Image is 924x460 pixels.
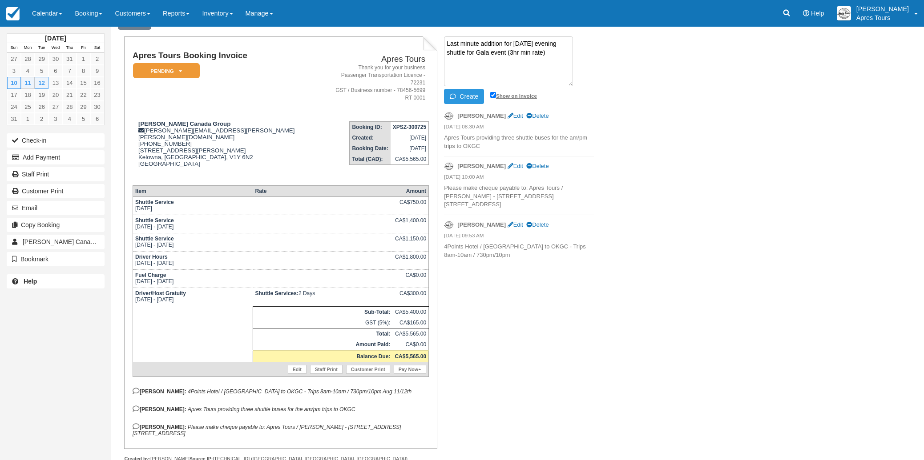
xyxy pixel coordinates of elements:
[133,120,325,178] div: [PERSON_NAME][EMAIL_ADDRESS][PERSON_NAME][PERSON_NAME][DOMAIN_NAME] [PHONE_NUMBER] [STREET_ADDRES...
[253,288,393,306] td: 2 Days
[90,43,104,53] th: Sat
[392,306,428,317] td: CA$5,400.00
[395,254,426,267] div: CA$1,800.00
[63,101,77,113] a: 28
[7,252,105,266] button: Bookmark
[135,272,166,278] strong: Fuel Charge
[133,424,186,430] strong: [PERSON_NAME]:
[444,232,594,242] em: [DATE] 09:53 AM
[350,132,391,143] th: Created:
[392,317,428,328] td: CA$165.00
[7,274,105,288] a: Help
[391,154,429,165] td: CA$5,565.00
[7,167,105,181] a: Staff Print
[21,113,35,125] a: 1
[48,101,62,113] a: 27
[188,388,412,395] em: 4Points Hotel / [GEOGRAPHIC_DATA] to OKGC - Trips 8am-10am / 730pm/10pm Aug 11/12th
[133,288,253,306] td: [DATE] - [DATE]
[135,290,186,296] strong: Driver/Host Gratuity
[392,339,428,351] td: CA$0.00
[350,122,391,133] th: Booking ID:
[21,43,35,53] th: Mon
[7,113,21,125] a: 31
[350,143,391,154] th: Booking Date:
[21,101,35,113] a: 25
[328,55,425,64] h2: Apres Tours
[48,53,62,65] a: 30
[288,365,307,374] a: Edit
[526,221,549,228] a: Delete
[444,134,594,150] p: Apres Tours providing three shuttle buses for the am/pm trips to OKGC
[77,65,90,77] a: 8
[77,113,90,125] a: 5
[856,4,909,13] p: [PERSON_NAME]
[526,163,549,169] a: Delete
[392,185,428,196] th: Amount
[7,65,21,77] a: 3
[457,221,506,228] strong: [PERSON_NAME]
[63,89,77,101] a: 21
[395,217,426,231] div: CA$1,400.00
[7,150,105,164] button: Add Payment
[133,233,253,251] td: [DATE] - [DATE]
[138,120,230,127] strong: [PERSON_NAME] Canada Group
[526,112,549,119] a: Delete
[508,221,523,228] a: Edit
[133,269,253,288] td: [DATE] - [DATE]
[21,77,35,89] a: 11
[133,406,186,412] strong: [PERSON_NAME]:
[392,328,428,339] td: CA$5,565.00
[253,317,393,328] td: GST (5%):
[35,101,48,113] a: 26
[444,243,594,259] p: 4Points Hotel / [GEOGRAPHIC_DATA] to OKGC - Trips 8am-10am / 730pm/10pm
[35,43,48,53] th: Tue
[133,196,253,215] td: [DATE]
[490,92,496,98] input: Show on invoice
[255,290,299,296] strong: Shuttle Services
[133,185,253,196] th: Item
[133,251,253,269] td: [DATE] - [DATE]
[837,6,851,20] img: A1
[856,13,909,22] p: Apres Tours
[135,236,174,242] strong: Shuttle Service
[21,65,35,77] a: 4
[253,185,393,196] th: Rate
[6,7,20,20] img: checkfront-main-nav-mini-logo.png
[48,65,62,77] a: 6
[90,101,104,113] a: 30
[811,10,824,17] span: Help
[7,77,21,89] a: 10
[77,43,90,53] th: Fri
[48,43,62,53] th: Wed
[63,113,77,125] a: 4
[444,123,594,133] em: [DATE] 08:30 AM
[310,365,343,374] a: Staff Print
[135,199,174,205] strong: Shuttle Service
[90,113,104,125] a: 6
[490,93,537,99] label: Show on invoice
[90,53,104,65] a: 2
[346,365,390,374] a: Customer Print
[45,35,66,42] strong: [DATE]
[21,89,35,101] a: 18
[253,306,393,317] th: Sub-Total:
[7,43,21,53] th: Sun
[35,53,48,65] a: 29
[21,53,35,65] a: 28
[444,184,594,209] p: Please make cheque payable to: Apres Tours / [PERSON_NAME] - [STREET_ADDRESS] [STREET_ADDRESS]
[133,424,401,436] em: Please make cheque payable to: Apres Tours / [PERSON_NAME] - [STREET_ADDRESS] [STREET_ADDRESS]
[394,365,426,374] a: Pay Now
[7,101,21,113] a: 24
[90,89,104,101] a: 23
[508,163,523,169] a: Edit
[803,10,809,16] i: Help
[77,53,90,65] a: 1
[444,173,594,183] em: [DATE] 10:00 AM
[77,77,90,89] a: 15
[63,53,77,65] a: 31
[63,43,77,53] th: Thu
[133,63,197,79] a: Pending
[77,89,90,101] a: 22
[395,290,426,304] div: CA$300.00
[133,51,325,60] h1: Apres Tours Booking Invoice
